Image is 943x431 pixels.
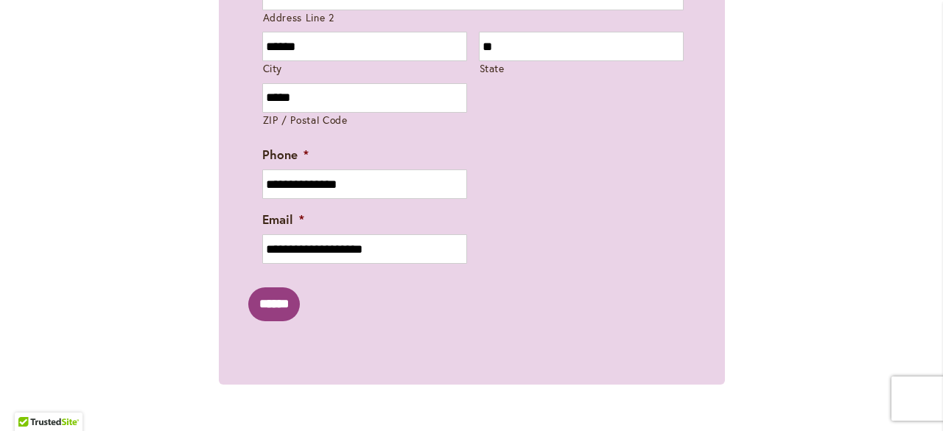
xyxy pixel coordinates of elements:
[262,147,309,163] label: Phone
[262,211,304,228] label: Email
[480,62,684,76] label: State
[263,62,467,76] label: City
[263,11,684,25] label: Address Line 2
[263,113,467,127] label: ZIP / Postal Code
